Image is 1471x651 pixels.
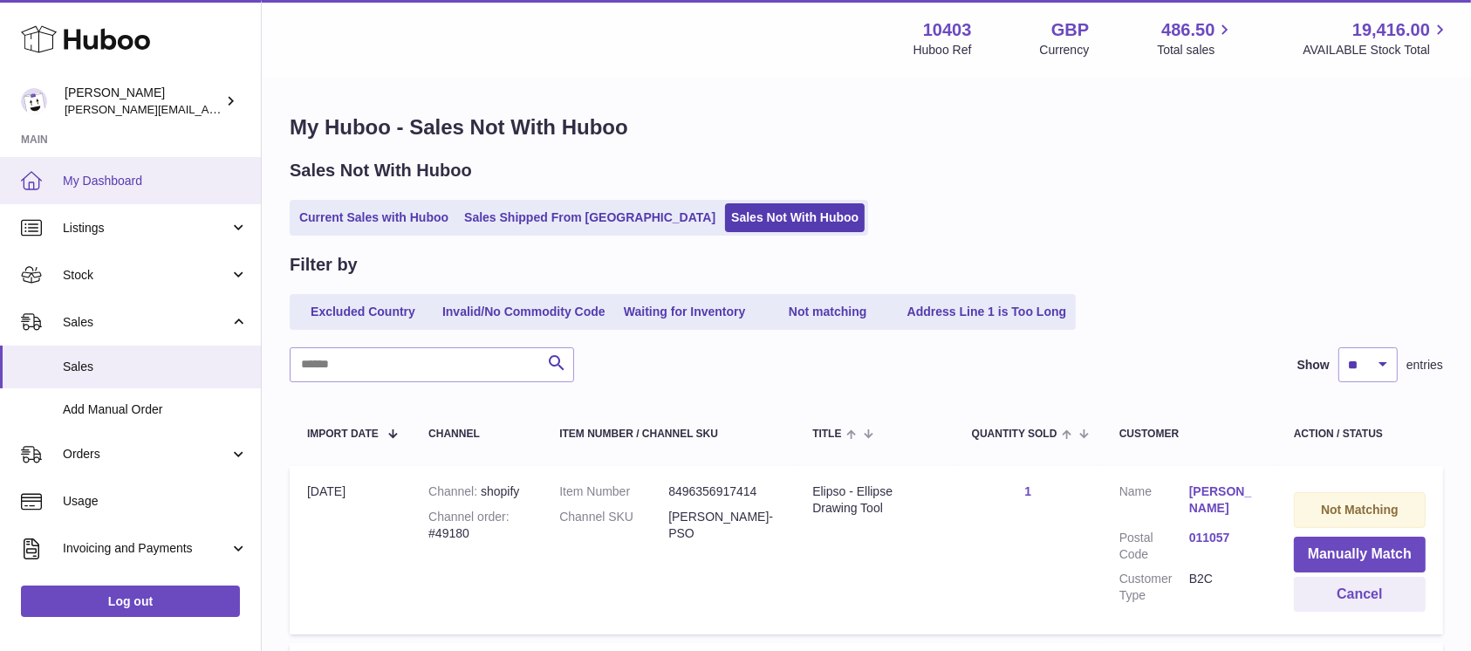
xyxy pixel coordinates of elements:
a: 011057 [1189,530,1259,546]
span: Total sales [1157,42,1235,58]
span: 486.50 [1161,18,1214,42]
a: 19,416.00 AVAILABLE Stock Total [1303,18,1450,58]
div: [PERSON_NAME] [65,85,222,118]
span: 19,416.00 [1352,18,1430,42]
span: Quantity Sold [972,428,1057,440]
span: Sales [63,359,248,375]
td: [DATE] [290,466,411,634]
div: Elipso - Ellipse Drawing Tool [812,483,936,517]
span: Sales [63,314,229,331]
div: Currency [1040,42,1090,58]
span: Import date [307,428,379,440]
h2: Filter by [290,253,358,277]
span: Stock [63,267,229,284]
span: [PERSON_NAME][EMAIL_ADDRESS][DOMAIN_NAME] [65,102,350,116]
div: Huboo Ref [913,42,972,58]
dd: [PERSON_NAME]-PSO [668,509,777,542]
div: shopify [428,483,524,500]
a: Address Line 1 is Too Long [901,298,1073,326]
dd: 8496356917414 [668,483,777,500]
dt: Name [1119,483,1189,521]
span: Invoicing and Payments [63,540,229,557]
strong: Channel order [428,510,510,524]
span: Add Manual Order [63,401,248,418]
dt: Postal Code [1119,530,1189,563]
strong: Not Matching [1321,503,1399,517]
h2: Sales Not With Huboo [290,159,472,182]
div: Customer [1119,428,1259,440]
span: Orders [63,446,229,463]
a: Sales Shipped From [GEOGRAPHIC_DATA] [458,203,722,232]
label: Show [1297,357,1330,373]
span: AVAILABLE Stock Total [1303,42,1450,58]
a: Current Sales with Huboo [293,203,455,232]
dd: B2C [1189,571,1259,604]
a: [PERSON_NAME] [1189,483,1259,517]
a: Not matching [758,298,898,326]
div: Action / Status [1294,428,1426,440]
strong: Channel [428,484,481,498]
span: My Dashboard [63,173,248,189]
a: Log out [21,586,240,617]
a: 1 [1024,484,1031,498]
a: Excluded Country [293,298,433,326]
dt: Channel SKU [559,509,668,542]
button: Cancel [1294,577,1426,613]
div: #49180 [428,509,524,542]
div: Channel [428,428,524,440]
dt: Item Number [559,483,668,500]
img: keval@makerscabinet.com [21,88,47,114]
span: entries [1406,357,1443,373]
a: Sales Not With Huboo [725,203,865,232]
a: 486.50 Total sales [1157,18,1235,58]
strong: 10403 [923,18,972,42]
a: Waiting for Inventory [615,298,755,326]
span: Title [812,428,841,440]
h1: My Huboo - Sales Not With Huboo [290,113,1443,141]
span: Usage [63,493,248,510]
button: Manually Match [1294,537,1426,572]
strong: GBP [1051,18,1089,42]
a: Invalid/No Commodity Code [436,298,612,326]
div: Item Number / Channel SKU [559,428,777,440]
dt: Customer Type [1119,571,1189,604]
span: Listings [63,220,229,236]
